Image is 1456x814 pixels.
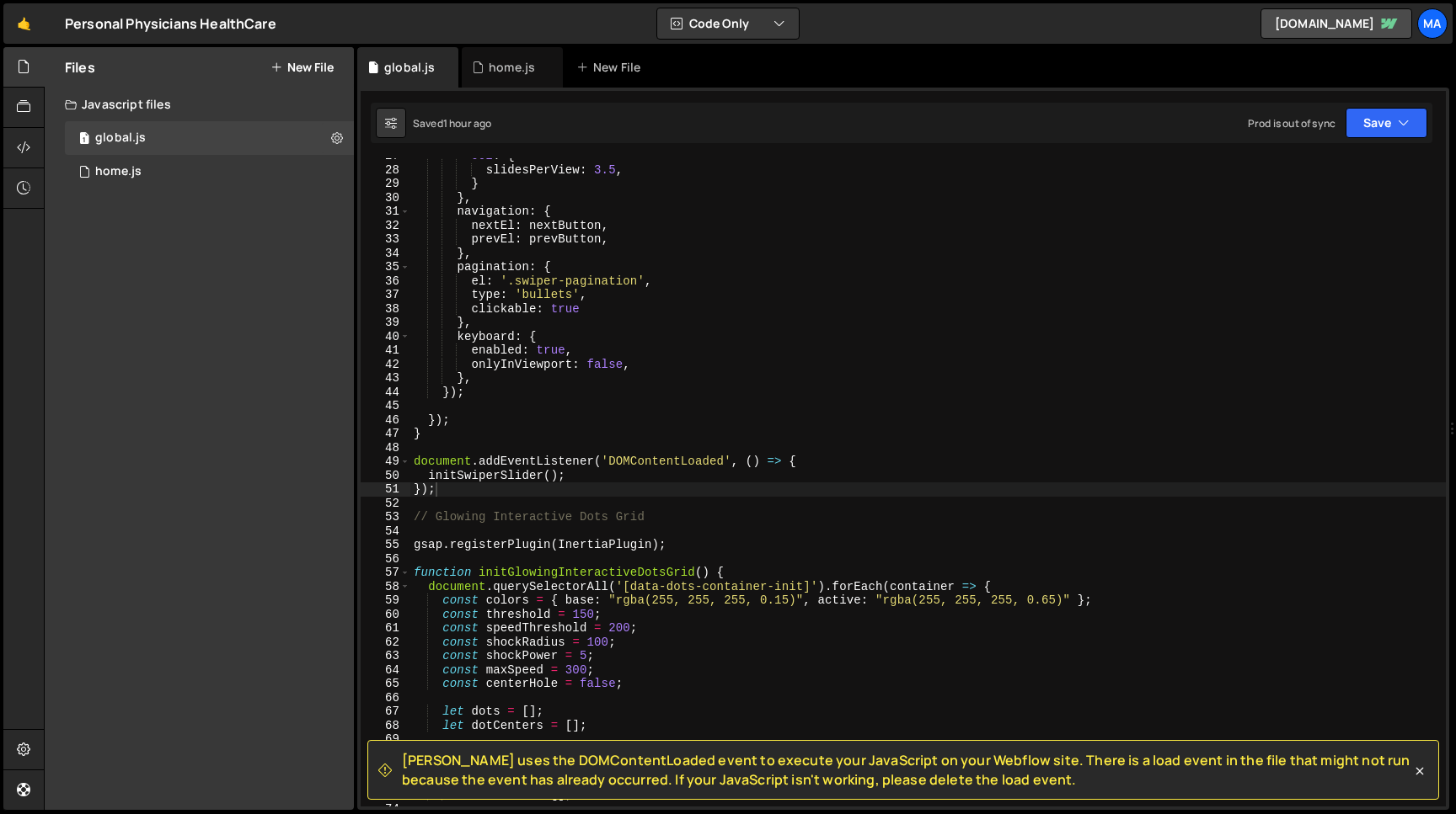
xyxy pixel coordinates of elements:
div: Saved [413,116,491,130]
div: 56 [361,552,410,567]
div: Javascript files [45,88,354,121]
div: 47 [361,427,410,441]
div: 44 [361,386,410,400]
div: 31 [361,205,410,219]
div: 70 [361,747,410,761]
span: [PERSON_NAME] uses the DOMContentLoaded event to execute your JavaScript on your Webflow site. Th... [402,751,1411,789]
div: 60 [361,608,410,622]
div: 41 [361,343,410,358]
div: 33 [361,232,410,247]
div: 42 [361,358,410,372]
div: 53 [361,510,410,524]
div: 51 [361,482,410,497]
button: Save [1346,108,1427,138]
div: 58 [361,580,410,594]
a: 🤙 [3,3,45,44]
div: 43 [361,371,410,386]
div: 67 [361,705,410,719]
div: 45 [361,399,410,413]
div: Prod is out of sync [1248,116,1336,130]
div: 50 [361,469,410,483]
div: 57 [361,566,410,580]
button: New File [270,61,334,74]
div: 17171/47430.js [65,121,354,155]
div: 65 [361,677,410,691]
div: Personal Physicians HealthCare [65,13,276,34]
div: 61 [361,621,410,636]
div: 69 [361,732,410,747]
div: 66 [361,691,410,705]
div: 62 [361,636,410,650]
div: 37 [361,288,410,302]
div: 35 [361,260,410,274]
div: 59 [361,593,410,608]
span: 1 [79,133,89,146]
div: 48 [361,441,410,455]
div: 68 [361,719,410,733]
div: home.js [489,59,535,76]
div: 54 [361,524,410,539]
div: 55 [361,538,410,552]
div: 32 [361,219,410,233]
h2: Files [65,58,95,77]
a: Ma [1417,8,1448,39]
button: Code Only [657,8,799,39]
div: 30 [361,191,410,205]
div: 17171/47431.js [65,155,354,189]
div: 29 [361,177,410,191]
div: 36 [361,274,410,289]
div: 71 [361,760,410,774]
div: 63 [361,649,410,663]
div: 40 [361,330,410,344]
div: 38 [361,302,410,317]
div: 52 [361,497,410,511]
div: global.js [384,59,435,76]
div: home.js [95,164,142,179]
div: 72 [361,774,410,789]
div: 1 hour ago [443,116,492,130]
div: 39 [361,316,410,330]
a: [DOMAIN_NAME] [1261,8,1412,39]
div: 34 [361,247,410,261]
div: 46 [361,413,410,428]
div: 49 [361,455,410,469]
div: 64 [361,663,410,678]
div: New File [576,59,647,76]
div: 73 [361,788,410,802]
div: 28 [361,163,410,178]
div: global.js [95,130,146,146]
